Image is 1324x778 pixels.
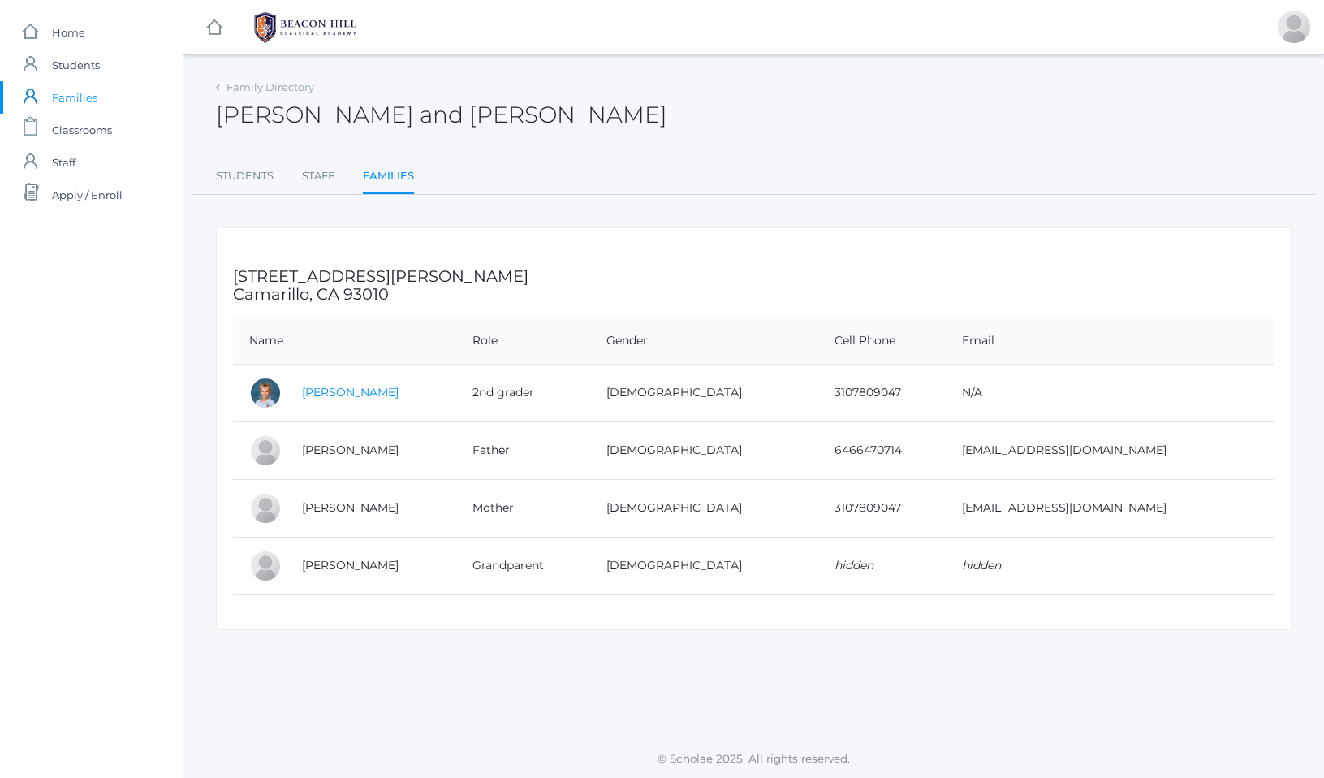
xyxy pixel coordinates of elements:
div: Peter Dishchekenian [1278,11,1310,43]
td: 2nd grader [456,364,590,421]
span: Students [52,49,100,81]
a: Staff [302,160,334,192]
th: Role [456,318,590,365]
td: [DEMOGRAPHIC_DATA] [590,364,817,421]
h2: [PERSON_NAME] and [PERSON_NAME] [216,102,667,128]
span: Apply / Enroll [52,179,123,211]
a: Families [363,160,414,195]
div: John Tiedemann [249,434,282,467]
td: Grandparent [456,537,590,594]
div: Liam Tiedemann [249,377,282,409]
em: hidden [835,558,873,573]
span: Families [52,81,97,114]
span: Home [52,16,85,49]
em: hidden [962,558,1001,573]
a: [PERSON_NAME] [302,443,399,457]
div: Don Routzahn [249,550,282,582]
p: © Scholae 2025. All rights reserved. [183,750,1324,767]
span: Classrooms [52,114,112,146]
a: 3107809047 [835,500,901,515]
a: Students [216,160,274,192]
a: [PERSON_NAME] [302,500,399,515]
a: 3107809047 [835,385,901,400]
th: Cell Phone [818,318,947,365]
a: [PERSON_NAME] [302,558,399,573]
a: [PERSON_NAME] [302,385,399,400]
td: [EMAIL_ADDRESS][DOMAIN_NAME] [946,421,1274,479]
td: Father [456,421,590,479]
td: [DEMOGRAPHIC_DATA] [590,537,817,594]
td: Mother [456,479,590,537]
img: 1_BHCALogos-05.png [244,7,366,48]
a: Family Directory [226,80,314,93]
th: Name [233,318,456,365]
td: [EMAIL_ADDRESS][DOMAIN_NAME] [946,479,1274,537]
td: [DEMOGRAPHIC_DATA] [590,421,817,479]
th: Email [946,318,1274,365]
a: 6466470714 [835,443,902,457]
td: N/A [946,364,1274,421]
div: Chelsea Tiedemann [249,492,282,525]
td: [DEMOGRAPHIC_DATA] [590,479,817,537]
th: Gender [590,318,817,365]
span: Staff [52,146,75,179]
h3: [STREET_ADDRESS][PERSON_NAME] Camarillo, CA 93010 [233,268,1274,303]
